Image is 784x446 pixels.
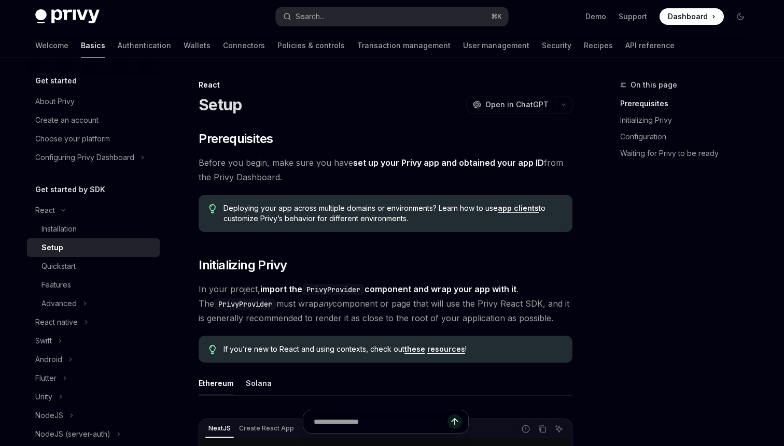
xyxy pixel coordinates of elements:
a: Configuration [620,128,757,145]
div: React native [35,316,78,328]
a: Transaction management [357,33,451,58]
div: Quickstart [41,260,76,272]
a: Wallets [184,33,211,58]
span: ⌘ K [491,12,502,21]
button: Open search [276,7,508,26]
div: Installation [41,223,77,235]
div: Flutter [35,372,57,384]
button: Toggle NodeJS (server-auth) section [27,425,160,443]
strong: import the component and wrap your app with it [260,284,516,294]
span: Open in ChatGPT [485,99,549,110]
button: Toggle Advanced section [27,294,160,313]
a: set up your Privy app and obtained your app ID [353,157,544,168]
div: Unity [35,391,52,403]
a: app clients [498,204,539,213]
a: Dashboard [660,8,724,25]
em: any [318,298,332,309]
div: NodeJS (server-auth) [35,428,110,440]
a: Basics [81,33,105,58]
div: NodeJS [35,409,63,422]
div: Setup [41,241,63,254]
button: Toggle Unity section [27,387,160,406]
a: these [404,344,425,354]
div: Create an account [35,114,99,126]
button: Toggle Swift section [27,332,160,350]
div: Swift [35,335,52,347]
a: Demo [585,11,606,22]
div: Advanced [41,297,77,310]
button: Toggle Configuring Privy Dashboard section [27,148,160,167]
button: Send message [447,414,462,429]
div: React [199,80,572,90]
button: Toggle dark mode [732,8,749,25]
button: Toggle Flutter section [27,369,160,387]
h5: Get started by SDK [35,183,105,196]
svg: Tip [209,204,216,213]
a: Create an account [27,111,160,130]
img: dark logo [35,9,100,24]
div: Features [41,279,71,291]
button: Toggle Android section [27,350,160,369]
a: Quickstart [27,257,160,276]
a: About Privy [27,92,160,111]
span: Prerequisites [199,131,273,147]
a: User management [463,33,529,58]
code: PrivyProvider [214,298,276,310]
a: Welcome [35,33,68,58]
a: Support [619,11,647,22]
button: Toggle React native section [27,313,160,332]
a: resources [427,344,465,354]
div: Android [35,353,62,366]
code: PrivyProvider [302,284,365,295]
svg: Tip [209,345,216,354]
a: Setup [27,238,160,257]
div: About Privy [35,95,75,108]
button: Open in ChatGPT [466,96,555,113]
div: React [35,204,55,217]
span: Deploying your app across multiple domains or environments? Learn how to use to customize Privy’s... [223,203,562,224]
input: Ask a question... [314,410,447,433]
h5: Get started [35,75,77,87]
button: Toggle React section [27,201,160,220]
button: Toggle NodeJS section [27,406,160,425]
div: Configuring Privy Dashboard [35,151,134,164]
span: In your project, . The must wrap component or page that will use the Privy React SDK, and it is g... [199,282,572,325]
a: Connectors [223,33,265,58]
a: Policies & controls [277,33,345,58]
div: Search... [296,10,325,23]
h1: Setup [199,95,242,114]
button: Solana [246,371,272,395]
a: Installation [27,220,160,238]
a: Choose your platform [27,130,160,148]
span: On this page [631,79,677,91]
a: Security [542,33,571,58]
span: Initializing Privy [199,257,287,274]
a: Waiting for Privy to be ready [620,145,757,162]
div: Choose your platform [35,133,110,145]
a: Features [27,276,160,294]
span: Dashboard [668,11,708,22]
a: Recipes [584,33,613,58]
a: Authentication [118,33,171,58]
a: API reference [625,33,675,58]
span: Before you begin, make sure you have from the Privy Dashboard. [199,155,572,184]
a: Prerequisites [620,95,757,112]
a: Initializing Privy [620,112,757,128]
button: Ethereum [199,371,233,395]
span: If you’re new to React and using contexts, check out ! [223,344,562,354]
